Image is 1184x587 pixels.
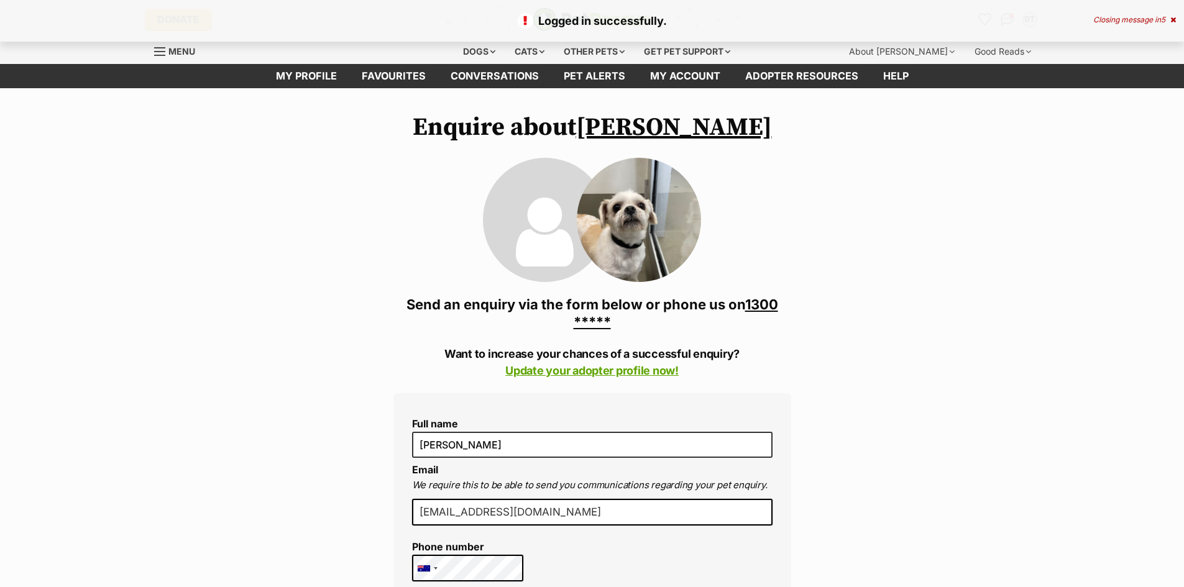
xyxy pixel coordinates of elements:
[871,64,921,88] a: Help
[635,39,739,64] div: Get pet support
[966,39,1040,64] div: Good Reads
[393,296,791,330] h3: Send an enquiry via the form below or phone us on
[412,478,773,493] p: We require this to be able to send you communications regarding your pet enquiry.
[412,432,773,458] input: E.g. Jimmy Chew
[576,112,772,143] a: [PERSON_NAME]
[555,39,633,64] div: Other pets
[393,345,791,379] p: Want to increase your chances of a successful enquiry?
[551,64,638,88] a: Pet alerts
[506,39,553,64] div: Cats
[638,64,733,88] a: My account
[412,418,773,429] label: Full name
[264,64,349,88] a: My profile
[154,39,204,61] a: Menu
[577,158,701,282] img: Milo
[412,541,524,552] label: Phone number
[840,39,963,64] div: About [PERSON_NAME]
[454,39,504,64] div: Dogs
[393,113,791,142] h1: Enquire about
[505,364,679,377] a: Update your adopter profile now!
[349,64,438,88] a: Favourites
[168,46,195,57] span: Menu
[412,463,438,476] label: Email
[733,64,871,88] a: Adopter resources
[438,64,551,88] a: conversations
[413,555,441,581] div: Australia: +61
